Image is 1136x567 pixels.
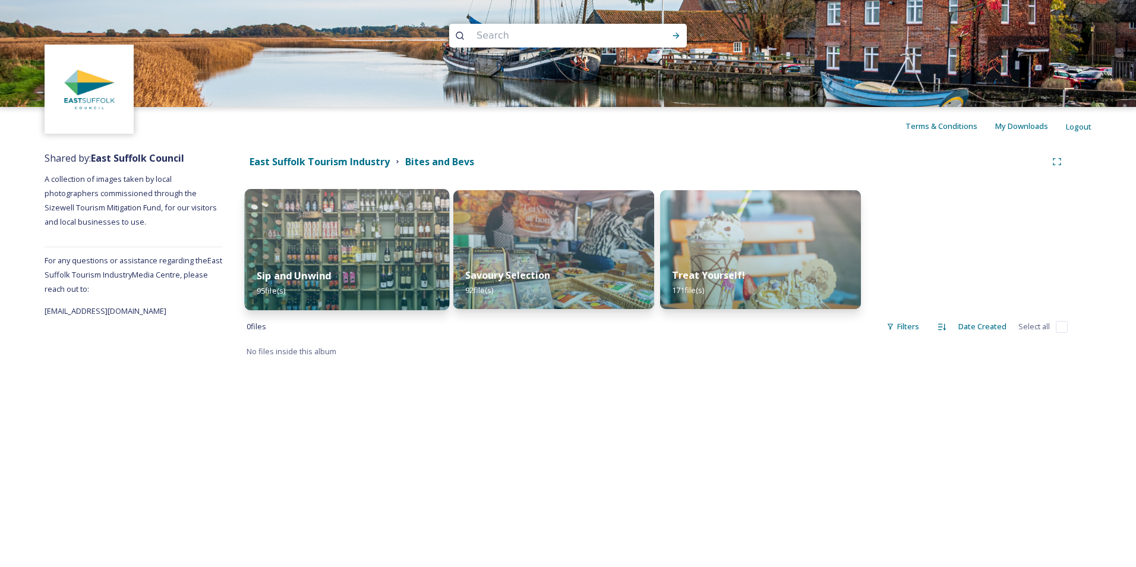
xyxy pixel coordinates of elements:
span: 95 file(s) [257,285,285,296]
img: 1827d7f7-ae3a-4486-af98-cf0e285f913f.jpg [660,190,861,309]
strong: Savoury Selection [465,269,550,282]
a: Terms & Conditions [905,119,995,133]
strong: Treat Yourself! [672,269,745,282]
span: No files inside this album [247,346,336,357]
span: Shared by: [45,152,184,165]
div: Date Created [952,315,1012,338]
span: Select all [1018,321,1050,332]
a: My Downloads [995,119,1066,133]
span: For any questions or assistance regarding the East Suffolk Tourism Industry Media Centre, please ... [45,255,222,294]
strong: East Suffolk Council [91,152,184,165]
span: [EMAIL_ADDRESS][DOMAIN_NAME] [45,305,166,316]
strong: Bites and Bevs [405,155,474,168]
img: ddd00b8e-fed8-4ace-b05d-a63b8df0f5dd.jpg [46,46,132,133]
div: Filters [881,315,925,338]
span: A collection of images taken by local photographers commissioned through the Sizewell Tourism Mit... [45,174,219,227]
img: 83f7f84f-f89f-4335-98ec-3e0b3bacfd55.jpg [453,190,654,309]
span: 0 file s [247,321,266,332]
img: 69f508fa-01ed-4408-9e27-d1a96448a4e5.jpg [245,189,450,310]
span: 92 file(s) [465,285,493,295]
span: Terms & Conditions [905,121,977,131]
strong: East Suffolk Tourism Industry [250,155,390,168]
input: Search [471,23,633,49]
span: My Downloads [995,121,1048,131]
span: 171 file(s) [672,285,704,295]
span: Logout [1066,121,1091,132]
strong: Sip and Unwind [257,269,331,282]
